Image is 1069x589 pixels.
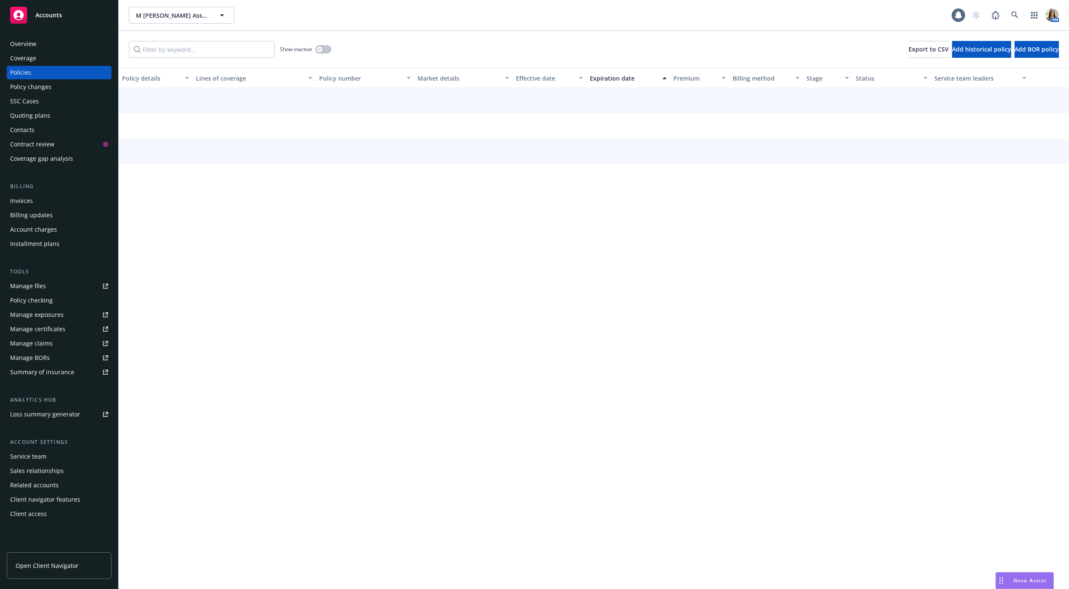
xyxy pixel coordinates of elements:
[1007,7,1023,24] a: Search
[7,182,111,191] div: Billing
[7,308,111,322] a: Manage exposures
[316,68,414,88] button: Policy number
[10,237,60,251] div: Installment plans
[10,138,54,151] div: Contract review
[129,7,234,24] button: M [PERSON_NAME] Associates, LLC
[319,74,402,83] div: Policy number
[1015,45,1059,53] span: Add BOR policy
[10,123,35,137] div: Contacts
[35,12,62,19] span: Accounts
[10,365,74,379] div: Summary of insurance
[10,308,64,322] div: Manage exposures
[7,51,111,65] a: Coverage
[586,68,670,88] button: Expiration date
[513,68,586,88] button: Effective date
[516,74,574,83] div: Effective date
[10,208,53,222] div: Billing updates
[7,493,111,506] a: Client navigator features
[952,45,1011,53] span: Add historical policy
[7,365,111,379] a: Summary of insurance
[418,74,500,83] div: Market details
[10,478,59,492] div: Related accounts
[856,74,919,83] div: Status
[122,74,180,83] div: Policy details
[1015,41,1059,58] button: Add BOR policy
[7,408,111,421] a: Loss summary generator
[7,37,111,51] a: Overview
[931,68,1029,88] button: Service team leaders
[1045,8,1059,22] img: photo
[934,74,1017,83] div: Service team leaders
[852,68,931,88] button: Status
[10,507,47,521] div: Client access
[7,464,111,478] a: Sales relationships
[10,337,53,350] div: Manage claims
[7,208,111,222] a: Billing updates
[7,123,111,137] a: Contacts
[7,237,111,251] a: Installment plans
[806,74,840,83] div: Stage
[10,66,31,79] div: Policies
[414,68,513,88] button: Market details
[193,68,316,88] button: Lines of coverage
[996,573,1007,589] div: Drag to move
[7,351,111,365] a: Manage BORs
[10,80,52,94] div: Policy changes
[968,7,985,24] a: Start snowing
[987,7,1004,24] a: Report a Bug
[952,41,1011,58] button: Add historical policy
[10,294,53,307] div: Policy checking
[7,3,111,27] a: Accounts
[196,74,303,83] div: Lines of coverage
[996,572,1054,589] button: Nova Assist
[136,11,209,20] span: M [PERSON_NAME] Associates, LLC
[129,41,275,58] input: Filter by keyword...
[10,95,39,108] div: SSC Cases
[10,322,65,336] div: Manage certificates
[7,478,111,492] a: Related accounts
[7,80,111,94] a: Policy changes
[909,45,949,53] span: Export to CSV
[7,507,111,521] a: Client access
[10,408,80,421] div: Loss summary generator
[7,95,111,108] a: SSC Cases
[7,66,111,79] a: Policies
[7,152,111,165] a: Coverage gap analysis
[7,138,111,151] a: Contract review
[7,337,111,350] a: Manage claims
[7,438,111,446] div: Account settings
[7,194,111,208] a: Invoices
[7,322,111,336] a: Manage certificates
[670,68,729,88] button: Premium
[803,68,852,88] button: Stage
[10,450,46,463] div: Service team
[10,493,80,506] div: Client navigator features
[10,279,46,293] div: Manage files
[1026,7,1043,24] a: Switch app
[10,464,64,478] div: Sales relationships
[7,267,111,276] div: Tools
[16,561,79,570] span: Open Client Navigator
[7,294,111,307] a: Policy checking
[10,37,36,51] div: Overview
[729,68,803,88] button: Billing method
[7,109,111,122] a: Quoting plans
[7,396,111,404] div: Analytics hub
[10,109,50,122] div: Quoting plans
[733,74,790,83] div: Billing method
[673,74,716,83] div: Premium
[280,46,312,53] span: Show inactive
[7,279,111,293] a: Manage files
[10,51,36,65] div: Coverage
[7,450,111,463] a: Service team
[10,223,57,236] div: Account charges
[119,68,193,88] button: Policy details
[10,351,50,365] div: Manage BORs
[590,74,657,83] div: Expiration date
[10,194,33,208] div: Invoices
[7,223,111,236] a: Account charges
[909,41,949,58] button: Export to CSV
[1013,577,1047,584] span: Nova Assist
[10,152,73,165] div: Coverage gap analysis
